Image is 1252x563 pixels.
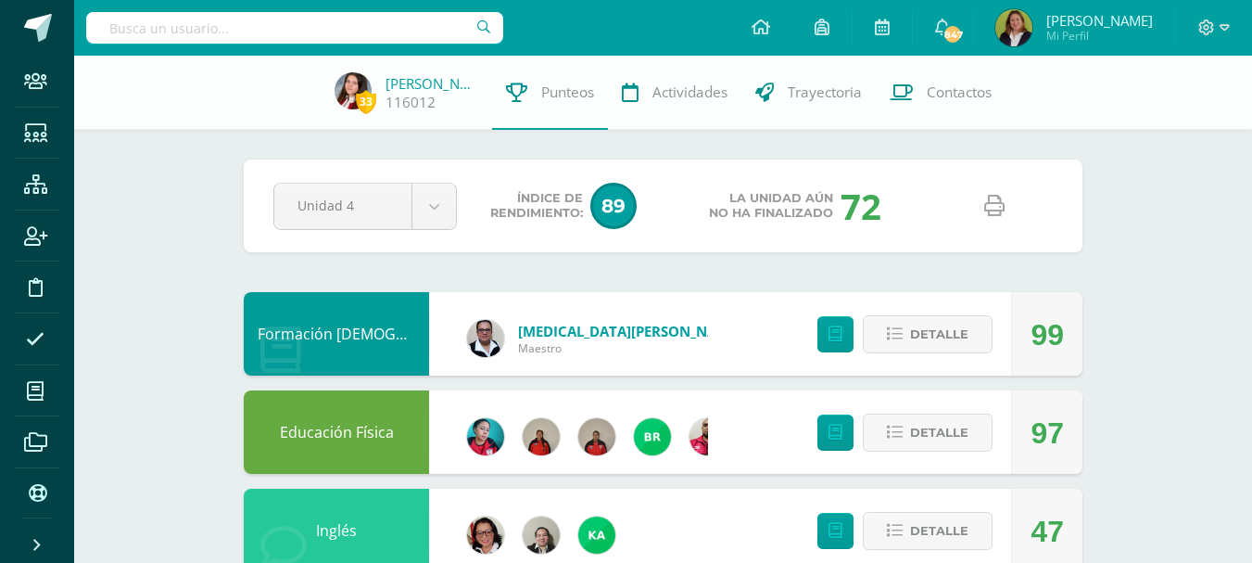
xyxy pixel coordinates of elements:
[910,514,968,548] span: Detalle
[490,191,583,221] span: Índice de Rendimiento:
[841,182,881,230] div: 72
[689,418,727,455] img: 720c24124c15ba549e3e394e132c7bff.png
[244,292,429,376] div: Formación Cristiana
[863,315,993,353] button: Detalle
[709,191,833,221] span: La unidad aún no ha finalizado
[518,322,740,340] a: [MEDICAL_DATA][PERSON_NAME]
[523,418,560,455] img: d4deafe5159184ad8cadd3f58d7b9740.png
[467,320,504,357] img: 2b9ad40edd54c2f1af5f41f24ea34807.png
[274,184,456,229] a: Unidad 4
[356,90,376,113] span: 33
[518,340,740,356] span: Maestro
[492,56,608,130] a: Punteos
[386,93,436,112] a: 116012
[910,416,968,450] span: Detalle
[590,183,637,229] span: 89
[523,517,560,554] img: 525b25e562e1b2fd5211d281b33393db.png
[541,83,594,102] span: Punteos
[942,24,963,45] span: 847
[788,83,862,102] span: Trayectoria
[863,414,993,452] button: Detalle
[863,512,993,550] button: Detalle
[1046,11,1153,30] span: [PERSON_NAME]
[1031,391,1064,475] div: 97
[386,74,478,93] a: [PERSON_NAME]
[927,83,992,102] span: Contactos
[297,184,388,227] span: Unidad 4
[467,517,504,554] img: 2ca4f91e2a017358137dd701126cf722.png
[578,418,615,455] img: 139d064777fbe6bf61491abfdba402ef.png
[244,390,429,474] div: Educación Física
[652,83,727,102] span: Actividades
[1031,293,1064,377] div: 99
[995,9,1032,46] img: a164061a65f1df25e60207af94843a26.png
[910,317,968,352] span: Detalle
[335,72,372,109] img: 8289294a3f1935bf46b5215569917126.png
[578,517,615,554] img: a64c3460752fcf2c5e8663a69b02fa63.png
[608,56,741,130] a: Actividades
[1046,28,1153,44] span: Mi Perfil
[467,418,504,455] img: 4042270918fd6b5921d0ca12ded71c97.png
[741,56,876,130] a: Trayectoria
[876,56,1005,130] a: Contactos
[634,418,671,455] img: 7976fc47626adfddeb45c36bac81a772.png
[86,12,503,44] input: Busca un usuario...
